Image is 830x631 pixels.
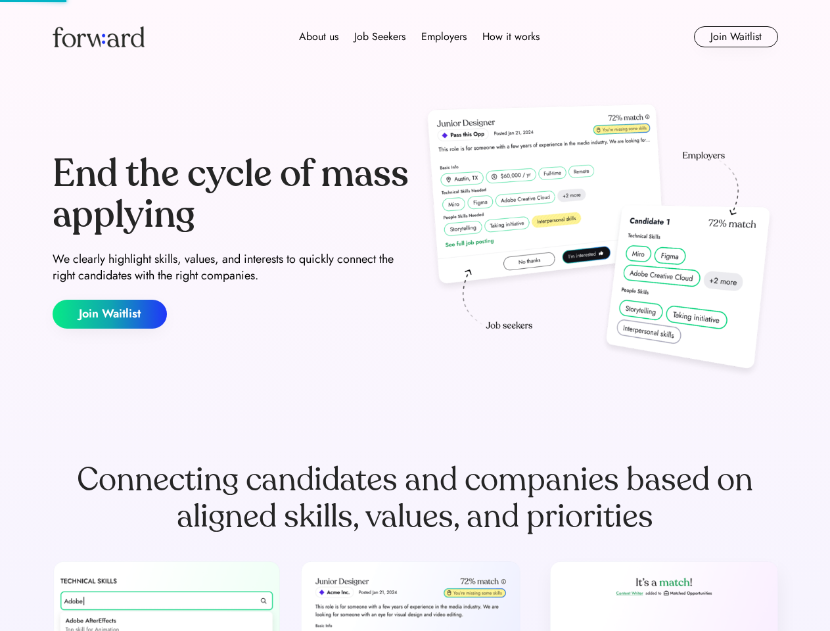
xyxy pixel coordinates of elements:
button: Join Waitlist [53,300,167,329]
img: hero-image.png [421,100,778,383]
button: Join Waitlist [694,26,778,47]
div: Connecting candidates and companies based on aligned skills, values, and priorities [53,461,778,535]
div: We clearly highlight skills, values, and interests to quickly connect the right candidates with t... [53,251,410,284]
div: About us [299,29,338,45]
div: Employers [421,29,467,45]
img: Forward logo [53,26,145,47]
div: How it works [482,29,540,45]
div: End the cycle of mass applying [53,154,410,235]
div: Job Seekers [354,29,405,45]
